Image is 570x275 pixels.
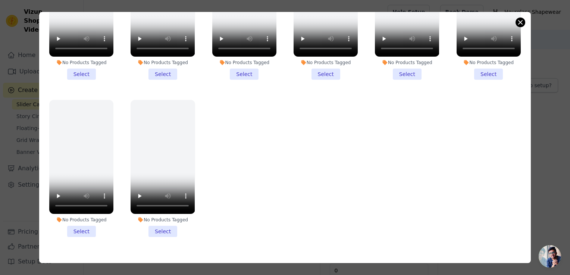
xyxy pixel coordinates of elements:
[539,245,561,268] div: Open chat
[294,60,358,66] div: No Products Tagged
[49,217,113,223] div: No Products Tagged
[375,60,439,66] div: No Products Tagged
[212,60,276,66] div: No Products Tagged
[49,60,113,66] div: No Products Tagged
[131,217,195,223] div: No Products Tagged
[131,60,195,66] div: No Products Tagged
[457,60,521,66] div: No Products Tagged
[516,18,525,27] button: Close modal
